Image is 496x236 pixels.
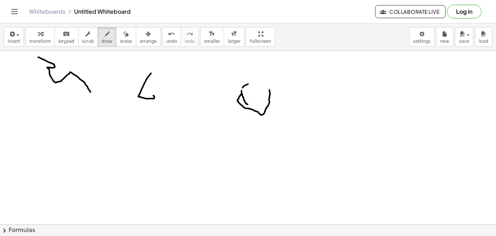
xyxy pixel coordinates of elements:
[78,27,98,47] button: scrub
[436,27,454,47] button: new
[250,39,271,44] span: fullscreen
[25,27,55,47] button: transform
[58,39,74,44] span: keypad
[204,39,220,44] span: smaller
[447,5,481,18] button: Log in
[459,39,469,44] span: save
[375,5,446,18] button: Collaborate Live
[82,39,94,44] span: scrub
[413,39,431,44] span: settings
[136,27,161,47] button: arrange
[208,30,215,38] i: format_size
[29,8,65,15] a: Whiteboards
[200,27,224,47] button: format_sizesmaller
[102,39,113,44] span: draw
[409,27,435,47] button: settings
[162,27,181,47] button: undoundo
[9,6,20,17] button: Toggle navigation
[98,27,117,47] button: draw
[166,39,177,44] span: undo
[181,27,199,47] button: redoredo
[185,39,195,44] span: redo
[224,27,244,47] button: format_sizelarger
[168,30,175,38] i: undo
[479,39,488,44] span: load
[228,39,240,44] span: larger
[116,27,136,47] button: erase
[186,30,193,38] i: redo
[63,30,70,38] i: keyboard
[29,39,51,44] span: transform
[246,27,275,47] button: fullscreen
[455,27,473,47] button: save
[140,39,157,44] span: arrange
[8,39,20,44] span: insert
[231,30,237,38] i: format_size
[54,27,78,47] button: keyboardkeypad
[120,39,132,44] span: erase
[440,39,449,44] span: new
[475,27,492,47] button: load
[4,27,24,47] button: insert
[381,8,439,15] span: Collaborate Live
